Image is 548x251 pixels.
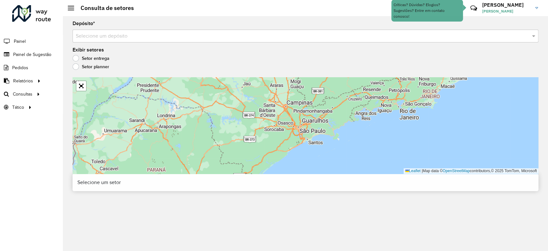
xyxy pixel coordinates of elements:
h2: Consulta de setores [74,5,134,12]
a: Contato Rápido [467,1,481,15]
div: Map data © contributors,© 2025 TomTom, Microsoft [404,168,538,174]
h3: [PERSON_NAME] [482,2,530,8]
label: Depósito [73,20,95,27]
label: Setor planner [73,63,109,70]
span: [PERSON_NAME] [482,8,530,14]
a: Abrir mapa em tela cheia [76,81,86,91]
label: Exibir setores [73,46,104,54]
span: Relatórios [13,78,33,84]
span: Consultas [13,91,32,98]
span: Pedidos [12,64,28,71]
span: Tático [12,104,24,111]
div: Selecione um setor [73,174,538,191]
span: Painel [14,38,26,45]
span: Painel de Sugestão [13,51,51,58]
a: Leaflet [405,169,421,173]
a: OpenStreetMap [443,169,470,173]
span: | [422,169,422,173]
label: Setor entrega [73,55,109,61]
